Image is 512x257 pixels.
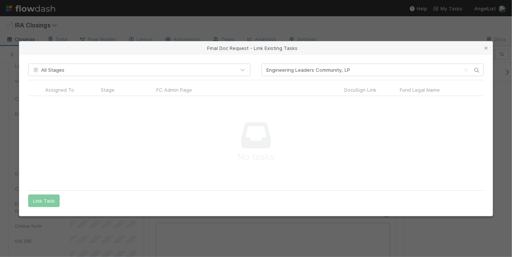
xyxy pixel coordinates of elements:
span: DocuSign Link [344,86,376,94]
input: Search [262,64,484,76]
span: Stage [101,86,114,94]
button: Link Task [28,195,60,207]
span: All Stages [32,67,64,73]
span: Assigned To [45,86,74,94]
span: FC Admin Page [156,86,192,94]
span: Fund Legal Name [400,86,440,94]
button: Clear search [462,64,470,76]
div: Final Doc Request - Link Existing Tasks [19,41,493,55]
